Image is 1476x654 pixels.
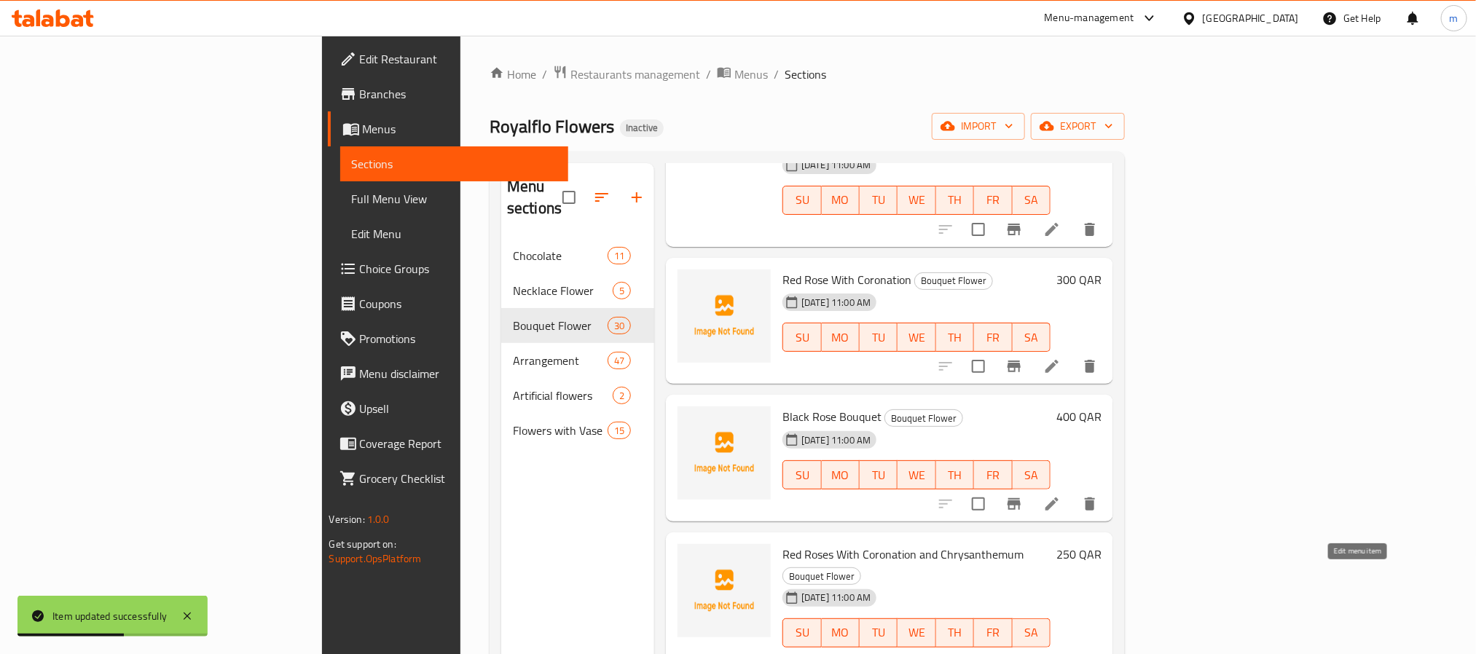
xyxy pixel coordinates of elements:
button: Branch-specific-item [997,212,1032,247]
span: Flowers with Vase [513,422,608,439]
div: items [613,387,631,404]
button: delete [1072,486,1107,521]
button: SU [782,186,821,215]
div: items [608,352,631,369]
div: items [608,317,631,334]
a: Menu disclaimer [328,356,568,391]
div: Necklace Flower5 [501,273,654,308]
a: Support.OpsPlatform [329,549,422,568]
button: Add section [619,180,654,215]
span: SU [789,465,815,486]
div: Chocolate [513,247,608,264]
span: export [1043,117,1113,135]
span: TH [942,465,968,486]
button: FR [974,186,1012,215]
span: FR [980,327,1006,348]
span: Restaurants management [570,66,700,83]
button: TH [936,186,974,215]
button: TH [936,618,974,647]
span: Choice Groups [360,260,557,277]
span: 11 [608,249,630,263]
span: MO [828,327,854,348]
nav: breadcrumb [490,65,1125,84]
a: Restaurants management [553,65,700,84]
a: Grocery Checklist [328,461,568,496]
img: Red Rose With Coronation [678,269,771,363]
span: Black Rose Bouquet [782,406,882,428]
button: delete [1072,349,1107,384]
a: Promotions [328,321,568,356]
span: 1.0.0 [367,510,390,529]
span: TU [865,622,892,643]
div: Inactive [620,119,664,137]
button: WE [898,460,935,489]
button: FR [974,618,1012,647]
span: WE [903,327,930,348]
span: Coupons [360,295,557,312]
span: 15 [608,424,630,438]
span: SA [1018,622,1045,643]
span: Sort sections [584,180,619,215]
span: 2 [613,389,630,403]
a: Coupons [328,286,568,321]
div: items [608,247,631,264]
div: Chocolate11 [501,238,654,273]
span: TU [865,189,892,210]
button: TH [936,323,974,352]
span: Bouquet Flower [885,410,962,427]
button: MO [822,323,860,352]
a: Edit menu item [1043,221,1061,238]
a: Choice Groups [328,251,568,286]
span: SU [789,327,815,348]
span: Edit Menu [352,225,557,243]
button: delete [1072,212,1107,247]
span: [DATE] 11:00 AM [796,296,876,310]
a: Sections [340,146,568,181]
span: Bouquet Flower [513,317,608,334]
button: MO [822,186,860,215]
button: MO [822,618,860,647]
span: FR [980,622,1006,643]
span: TH [942,622,968,643]
button: TU [860,323,898,352]
span: TH [942,189,968,210]
span: Necklace Flower [513,282,613,299]
a: Edit Restaurant [328,42,568,76]
span: Menus [363,120,557,138]
button: SU [782,618,821,647]
button: SA [1013,618,1051,647]
span: Select to update [963,351,994,382]
a: Menus [717,65,768,84]
span: SU [789,622,815,643]
a: Edit menu item [1043,358,1061,375]
span: Bouquet Flower [915,272,992,289]
span: Upsell [360,400,557,417]
span: MO [828,465,854,486]
span: Branches [360,85,557,103]
a: Upsell [328,391,568,426]
li: / [774,66,779,83]
button: SA [1013,186,1051,215]
button: TH [936,460,974,489]
nav: Menu sections [501,232,654,454]
span: Arrangement [513,352,608,369]
span: FR [980,465,1006,486]
span: Version: [329,510,365,529]
div: Bouquet Flower [914,272,993,290]
button: SA [1013,460,1051,489]
span: FR [980,189,1006,210]
div: Flowers with Vase15 [501,413,654,448]
div: items [613,282,631,299]
span: MO [828,622,854,643]
button: SA [1013,323,1051,352]
span: 5 [613,284,630,298]
button: FR [974,460,1012,489]
a: Coverage Report [328,426,568,461]
span: TU [865,465,892,486]
span: Red Roses With Coronation and Chrysanthemum [782,543,1024,565]
span: Sections [352,155,557,173]
a: Branches [328,76,568,111]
